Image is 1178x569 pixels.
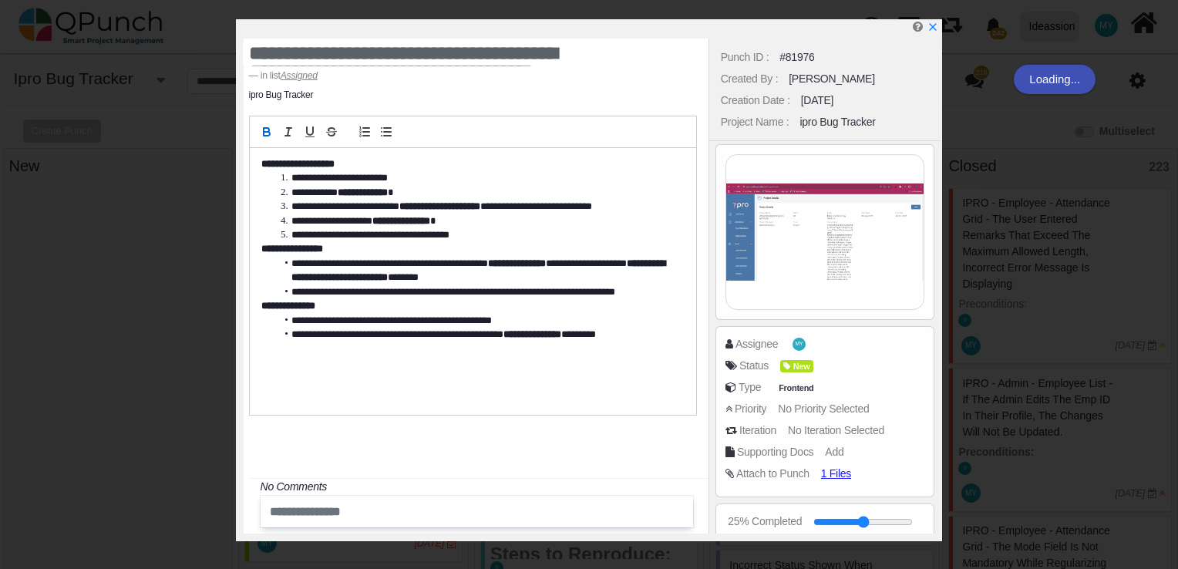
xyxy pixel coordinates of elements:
[261,480,327,493] i: No Comments
[927,21,938,33] a: x
[927,22,938,32] svg: x
[913,21,923,32] i: Edit Punch
[1014,65,1096,94] div: Loading...
[249,88,314,102] li: ipro Bug Tracker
